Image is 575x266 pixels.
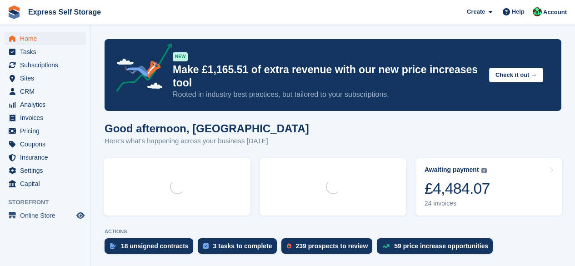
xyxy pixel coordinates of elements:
div: NEW [173,52,188,61]
a: menu [5,125,86,137]
p: Make £1,165.51 of extra revenue with our new price increases tool [173,63,482,90]
a: menu [5,85,86,98]
span: Online Store [20,209,75,222]
img: price-adjustments-announcement-icon-8257ccfd72463d97f412b2fc003d46551f7dbcb40ab6d574587a9cd5c0d94... [109,43,172,95]
img: price_increase_opportunities-93ffe204e8149a01c8c9dc8f82e8f89637d9d84a8eef4429ea346261dce0b2c0.svg [382,244,390,248]
span: Subscriptions [20,59,75,71]
a: menu [5,98,86,111]
a: menu [5,111,86,124]
a: Preview store [75,210,86,221]
a: Awaiting payment £4,484.07 24 invoices [415,158,562,216]
span: Tasks [20,45,75,58]
a: 18 unsigned contracts [105,238,198,258]
div: 18 unsigned contracts [121,242,189,250]
span: Capital [20,177,75,190]
div: 3 tasks to complete [213,242,272,250]
span: Analytics [20,98,75,111]
span: Account [543,8,567,17]
a: 3 tasks to complete [198,238,281,258]
img: prospect-51fa495bee0391a8d652442698ab0144808aea92771e9ea1ae160a38d050c398.svg [287,243,291,249]
a: menu [5,164,86,177]
button: Check it out → [489,68,543,83]
span: Help [512,7,525,16]
a: menu [5,177,86,190]
span: Invoices [20,111,75,124]
img: icon-info-grey-7440780725fd019a000dd9b08b2336e03edf1995a4989e88bcd33f0948082b44.svg [481,168,487,173]
img: task-75834270c22a3079a89374b754ae025e5fb1db73e45f91037f5363f120a921f8.svg [203,243,209,249]
span: Insurance [20,151,75,164]
p: ACTIONS [105,229,561,235]
span: Pricing [20,125,75,137]
span: Settings [20,164,75,177]
span: Coupons [20,138,75,151]
span: Create [467,7,485,16]
a: menu [5,209,86,222]
a: menu [5,59,86,71]
img: Shakiyra Davis [533,7,542,16]
img: stora-icon-8386f47178a22dfd0bd8f6a31ec36ba5ce8667c1dd55bd0f319d3a0aa187defe.svg [7,5,21,19]
span: Storefront [8,198,90,207]
div: 59 price increase opportunities [394,242,488,250]
div: £4,484.07 [425,179,490,198]
a: 59 price increase opportunities [377,238,497,258]
a: menu [5,45,86,58]
a: menu [5,138,86,151]
span: CRM [20,85,75,98]
p: Rooted in industry best practices, but tailored to your subscriptions. [173,90,482,100]
p: Here's what's happening across your business [DATE] [105,136,309,146]
div: Awaiting payment [425,166,479,174]
span: Sites [20,72,75,85]
a: Express Self Storage [25,5,105,20]
div: 239 prospects to review [296,242,368,250]
a: menu [5,151,86,164]
h1: Good afternoon, [GEOGRAPHIC_DATA] [105,122,309,135]
a: menu [5,72,86,85]
a: 239 prospects to review [281,238,377,258]
img: contract_signature_icon-13c848040528278c33f63329250d36e43548de30e8caae1d1a13099fd9432cc5.svg [110,243,116,249]
span: Home [20,32,75,45]
a: menu [5,32,86,45]
div: 24 invoices [425,200,490,207]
